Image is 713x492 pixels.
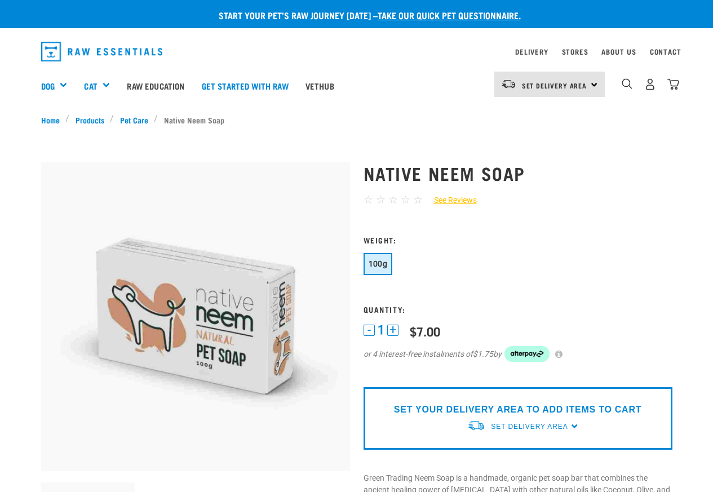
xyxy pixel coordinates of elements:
[364,163,672,183] h1: Native Neem Soap
[515,50,548,54] a: Delivery
[364,305,672,313] h3: Quantity:
[491,423,568,431] span: Set Delivery Area
[410,324,440,338] div: $7.00
[394,403,641,416] p: SET YOUR DELIVERY AREA TO ADD ITEMS TO CART
[41,79,55,92] a: Dog
[118,63,193,108] a: Raw Education
[69,114,110,126] a: Products
[369,259,388,268] span: 100g
[501,79,516,89] img: van-moving.png
[388,193,398,206] span: ☆
[41,42,163,61] img: Raw Essentials Logo
[41,114,66,126] a: Home
[41,162,350,471] img: Organic neem pet soap bar 100g green trading
[644,78,656,90] img: user.png
[364,193,373,206] span: ☆
[376,193,386,206] span: ☆
[413,193,423,206] span: ☆
[401,193,410,206] span: ☆
[32,37,681,66] nav: dropdown navigation
[378,12,521,17] a: take our quick pet questionnaire.
[364,346,672,362] div: or 4 interest-free instalments of by
[41,114,672,126] nav: breadcrumbs
[601,50,636,54] a: About Us
[297,63,343,108] a: Vethub
[650,50,681,54] a: Contact
[364,236,672,244] h3: Weight:
[364,325,375,336] button: -
[84,79,97,92] a: Cat
[562,50,588,54] a: Stores
[114,114,154,126] a: Pet Care
[522,83,587,87] span: Set Delivery Area
[193,63,297,108] a: Get started with Raw
[622,78,632,89] img: home-icon-1@2x.png
[504,346,550,362] img: Afterpay
[467,420,485,432] img: van-moving.png
[378,324,384,336] span: 1
[473,348,493,360] span: $1.75
[423,194,477,206] a: See Reviews
[364,253,393,275] button: 100g
[387,325,398,336] button: +
[667,78,679,90] img: home-icon@2x.png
